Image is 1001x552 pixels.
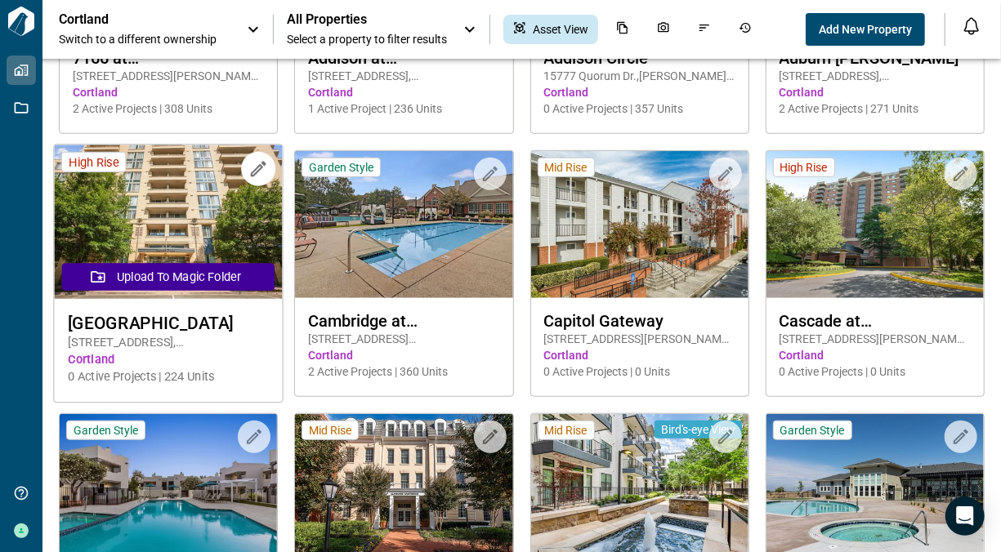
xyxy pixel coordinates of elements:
[59,11,206,28] p: Cortland
[54,145,283,300] img: property-asset
[959,13,985,39] button: Open notification feed
[545,423,588,438] span: Mid Rise
[68,368,269,385] span: 0 Active Projects | 224 Units
[533,21,588,38] span: Asset View
[308,347,499,363] span: Cortland
[68,334,269,351] span: [STREET_ADDRESS] , [GEOGRAPHIC_DATA] , VA
[68,313,269,333] span: [GEOGRAPHIC_DATA]
[780,100,971,117] span: 2 Active Projects | 271 Units
[308,363,499,380] span: 2 Active Projects | 360 Units
[606,15,639,44] div: Documents
[544,363,735,380] span: 0 Active Projects | 0 Units
[780,423,845,438] span: Garden Style
[819,21,912,38] span: Add New Property
[308,68,499,84] span: [STREET_ADDRESS] , [GEOGRAPHIC_DATA] , GA
[544,347,735,363] span: Cortland
[688,15,721,44] div: Issues & Info
[647,15,680,44] div: Photos
[780,160,828,175] span: High Rise
[544,84,735,100] span: Cortland
[544,100,735,117] span: 0 Active Projects | 357 Units
[287,31,447,47] span: Select a property to filter results
[73,100,264,117] span: 2 Active Projects | 308 Units
[308,331,499,347] span: [STREET_ADDRESS][PERSON_NAME] , Antioch , TN
[287,11,447,28] span: All Properties
[780,363,971,380] span: 0 Active Projects | 0 Units
[545,160,588,175] span: Mid Rise
[806,13,925,46] button: Add New Property
[780,347,971,363] span: Cortland
[74,423,138,438] span: Garden Style
[503,15,598,44] div: Asset View
[661,422,735,437] span: Bird's-eye View
[68,351,269,368] span: Cortland
[945,496,985,536] div: Open Intercom Messenger
[308,84,499,100] span: Cortland
[729,15,762,44] div: Job History
[309,423,351,438] span: Mid Rise
[766,151,984,298] img: property-asset
[308,100,499,117] span: 1 Active Project | 236 Units
[544,331,735,347] span: [STREET_ADDRESS][PERSON_NAME] , [GEOGRAPHIC_DATA] , GA
[69,154,118,170] span: High Rise
[309,160,373,175] span: Garden Style
[780,331,971,347] span: [STREET_ADDRESS][PERSON_NAME] , [GEOGRAPHIC_DATA] , VA
[73,84,264,100] span: Cortland
[295,151,512,298] img: property-asset
[780,84,971,100] span: Cortland
[544,68,735,84] span: 15777 Quorum Dr. , [PERSON_NAME] , [GEOGRAPHIC_DATA]
[59,31,230,47] span: Switch to a different ownership
[531,151,749,298] img: property-asset
[308,311,499,331] span: Cambridge at [GEOGRAPHIC_DATA]
[544,311,735,331] span: Capitol Gateway
[780,311,971,331] span: Cascade at [GEOGRAPHIC_DATA]
[780,68,971,84] span: [STREET_ADDRESS] , [GEOGRAPHIC_DATA] , GA
[73,68,264,84] span: [STREET_ADDRESS][PERSON_NAME] , [GEOGRAPHIC_DATA] , CO
[62,263,275,291] button: Upload to Magic Folder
